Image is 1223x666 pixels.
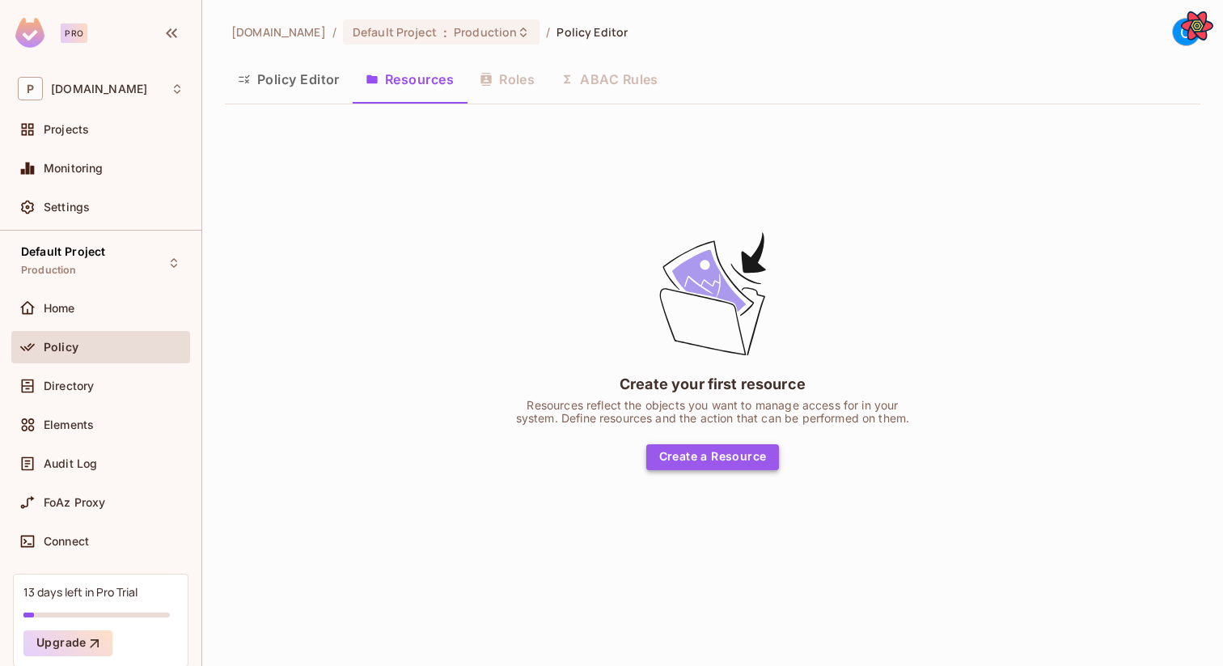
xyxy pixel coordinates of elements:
div: Resources reflect the objects you want to manage access for in your system. Define resources and ... [510,399,915,425]
span: Connect [44,535,89,548]
span: Directory [44,380,94,392]
span: Projects [44,123,89,136]
span: Production [21,264,77,277]
div: Create your first resource [620,374,806,394]
span: Workspace: permit.io [51,83,147,95]
button: Upgrade [23,630,112,656]
span: Home [44,302,75,315]
li: / [546,24,550,40]
span: Audit Log [44,457,97,470]
div: Pro [61,23,87,43]
span: FoAz Proxy [44,496,106,509]
span: Monitoring [44,162,104,175]
span: Settings [44,201,90,214]
span: Production [454,24,517,40]
span: Default Project [353,24,437,40]
div: 13 days left in Pro Trial [23,584,138,600]
span: Default Project [21,245,105,258]
span: the active workspace [231,24,326,40]
span: Policy Editor [556,24,628,40]
li: / [332,24,336,40]
span: P [18,77,43,100]
img: SReyMgAAAABJRU5ErkJggg== [15,18,44,48]
span: Policy [44,341,78,354]
span: Elements [44,418,94,431]
button: Policy Editor [225,59,353,100]
span: : [442,26,448,39]
button: Resources [353,59,467,100]
button: Open React Query Devtools [1181,10,1213,42]
button: Create a Resource [646,444,780,470]
div: O [1172,18,1200,46]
